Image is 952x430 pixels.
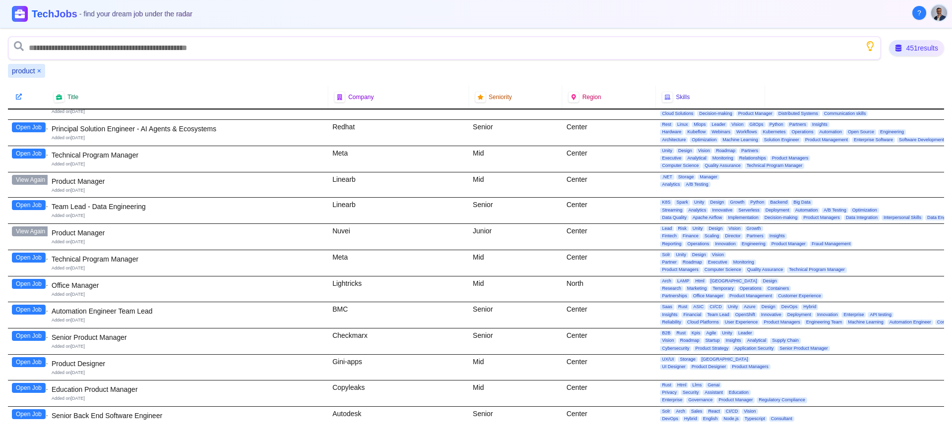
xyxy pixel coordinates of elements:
span: Software Development [897,137,946,143]
span: Engineering [740,241,768,247]
span: CI/CD [708,304,724,310]
span: Product Manager [716,397,755,403]
div: Senior [469,120,563,146]
span: Unity [726,304,740,310]
span: K8S [660,200,672,205]
div: Nuvei [328,224,469,250]
button: Open Job [12,253,46,263]
span: API testing [868,312,893,318]
img: User avatar [931,5,947,21]
div: Checkmarx [328,328,469,354]
span: Marketing [685,286,709,291]
div: BMC [328,302,469,328]
button: Open Job [12,305,46,315]
button: Open Job [12,279,46,289]
span: Apache Airflow [691,215,724,220]
div: Product Designer [52,359,324,369]
span: Workflows [734,129,759,135]
span: A/B Testing [822,208,848,213]
span: Automation [818,129,844,135]
div: Mid [469,355,563,380]
span: Fraud Management [810,241,853,247]
span: Distributed Systems [776,111,820,116]
span: Design [690,252,708,258]
span: Director [723,233,743,239]
span: Senior Product Manager [777,346,830,351]
span: Computer Science [660,163,701,168]
div: Added on [DATE] [52,187,324,194]
div: Added on [DATE] [52,422,324,428]
button: Open Job [12,409,46,419]
span: ? [917,8,921,18]
span: Operations [789,129,815,135]
div: Copyleaks [328,380,469,406]
span: Data Integration [844,215,880,220]
span: DevOps [660,416,680,422]
span: Education [727,390,751,395]
div: Linearb [328,198,469,223]
span: Communication skills [822,111,868,116]
span: Governance [686,397,714,403]
div: Redhat [328,120,469,146]
button: View Again [12,175,49,185]
div: Meta [328,146,469,172]
div: Mid [469,146,563,172]
div: Added on [DATE] [52,135,324,141]
div: Technical Program Manager [52,254,324,264]
span: Executive [660,156,683,161]
span: [GEOGRAPHIC_DATA] [709,278,759,284]
span: Engineering Team [804,320,844,325]
span: Enterprise Software [852,137,895,143]
span: Growth [745,226,763,231]
span: OpenShift [733,312,757,318]
span: Kubeflow [685,129,708,135]
span: Node.js [721,416,741,422]
div: Mid [469,380,563,406]
span: Design [760,304,777,310]
button: Open Job [12,122,46,132]
span: Rust [660,382,673,388]
span: Monitoring [731,260,756,265]
span: Vision [729,122,745,127]
div: Added on [DATE] [52,291,324,298]
span: Python [768,122,785,127]
span: Partnerships [660,293,689,299]
span: Html [675,382,689,388]
span: Product Management [727,293,774,299]
span: English [701,416,720,422]
div: 451 results [889,40,944,56]
div: Automation Engineer Team Lead [52,306,324,316]
span: Relationships [737,156,768,161]
span: Analytics [660,182,682,187]
span: Analytics [686,208,708,213]
div: Added on [DATE] [52,265,324,271]
span: Unity [660,148,674,154]
span: Customer Experience [776,293,823,299]
div: Technical Program Manager [52,150,324,160]
span: Implementation [726,215,761,220]
span: Design [708,200,726,205]
span: Hybrid [801,304,818,310]
div: Linearb [328,172,469,198]
span: Design [707,226,724,231]
span: Lead [660,226,674,231]
span: Roadmap [678,338,702,343]
button: Open Job [12,149,46,159]
span: Technical Program Manager [787,267,847,272]
span: Product Designer [690,364,728,370]
span: User Experience [723,320,760,325]
div: Added on [DATE] [52,343,324,350]
span: Quality Assurance [703,163,743,168]
span: Unity [720,330,734,336]
span: Privacy [660,390,679,395]
span: Vision [726,226,742,231]
span: Technical Program Manager [745,163,805,168]
span: Genai [706,382,721,388]
span: Solr [660,252,672,258]
span: Innovation [815,312,840,318]
span: Hardware [660,129,683,135]
span: Interpersonal Skills [882,215,923,220]
button: About Techjobs [912,6,926,20]
span: Automation Engineer [888,320,933,325]
span: Cybersecurity [660,346,691,351]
